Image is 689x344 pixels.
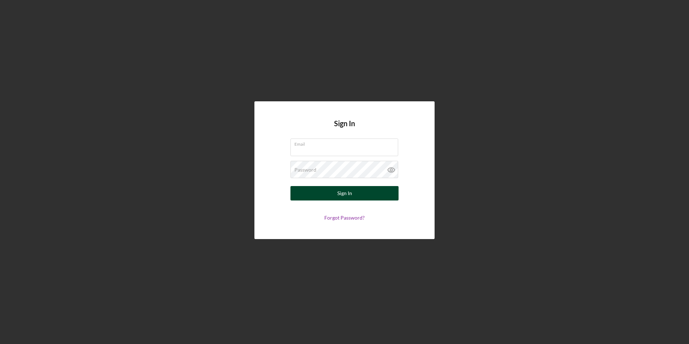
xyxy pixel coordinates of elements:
a: Forgot Password? [324,215,365,221]
button: Sign In [290,186,399,200]
h4: Sign In [334,119,355,138]
div: Sign In [337,186,352,200]
label: Password [294,167,316,173]
label: Email [294,139,398,147]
